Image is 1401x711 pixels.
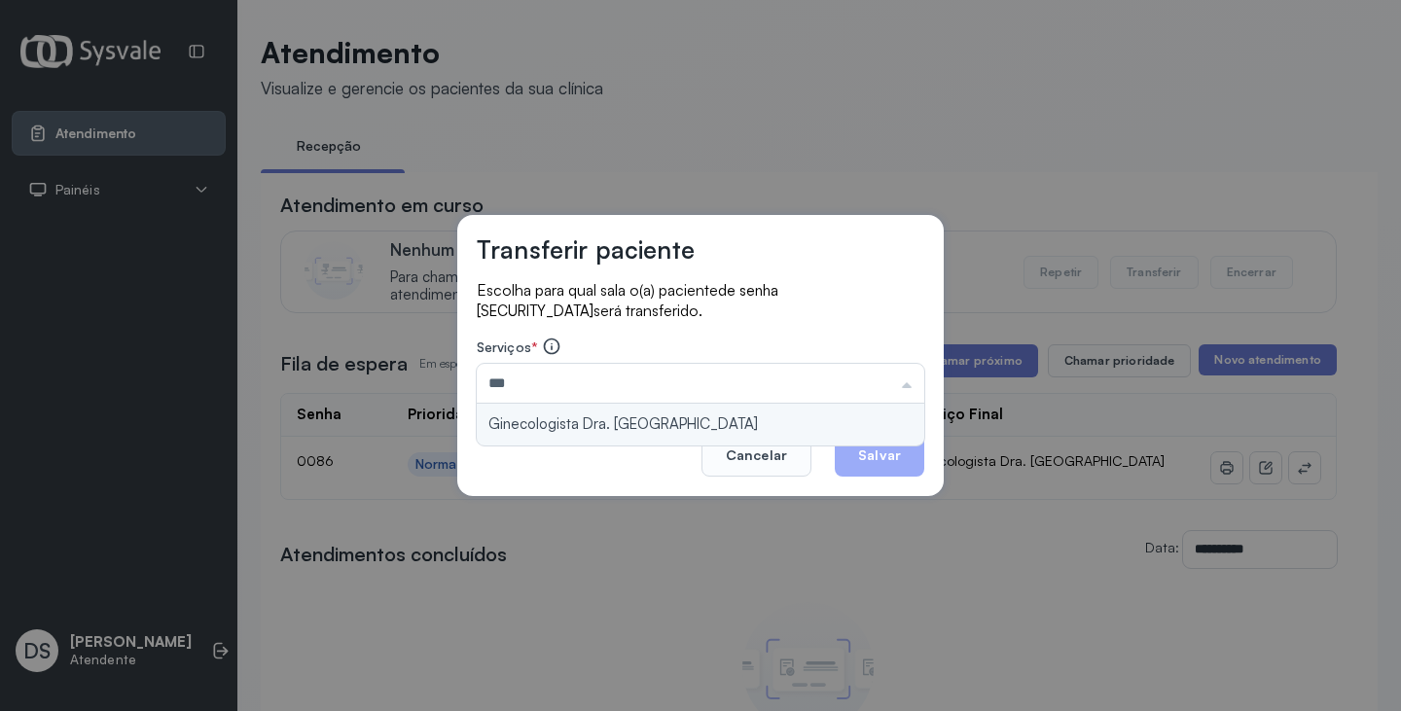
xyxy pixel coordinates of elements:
span: de senha [SECURITY_DATA] [477,281,778,320]
li: Ginecologista Dra. [GEOGRAPHIC_DATA] [477,404,924,445]
button: Salvar [835,434,924,477]
p: Escolha para qual sala o(a) paciente será transferido. [477,280,924,321]
h3: Transferir paciente [477,234,695,265]
span: Serviços [477,338,531,355]
button: Cancelar [701,434,811,477]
